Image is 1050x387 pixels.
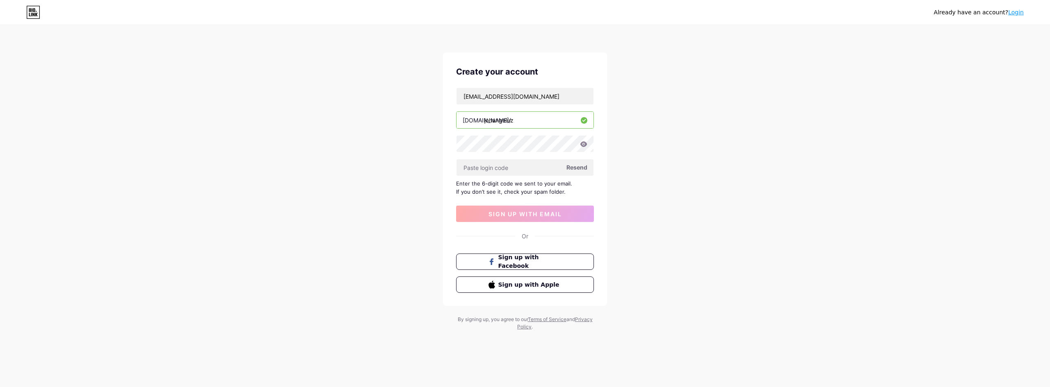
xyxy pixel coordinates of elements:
div: Already have an account? [934,8,1024,17]
div: By signing up, you agree to our and . [455,316,595,330]
button: Sign up with Facebook [456,253,594,270]
button: sign up with email [456,206,594,222]
input: Paste login code [457,159,593,176]
span: sign up with email [488,210,562,217]
a: Login [1008,9,1024,16]
div: Create your account [456,66,594,78]
div: Enter the 6-digit code we sent to your email. If you don’t see it, check your spam folder. [456,179,594,196]
span: Sign up with Apple [498,281,562,289]
span: Sign up with Facebook [498,253,562,270]
div: Or [522,232,528,240]
input: username [457,112,593,128]
input: Email [457,88,593,104]
span: Resend [566,163,587,172]
button: Sign up with Apple [456,276,594,293]
div: [DOMAIN_NAME]/ [463,116,511,124]
a: Terms of Service [528,316,566,322]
